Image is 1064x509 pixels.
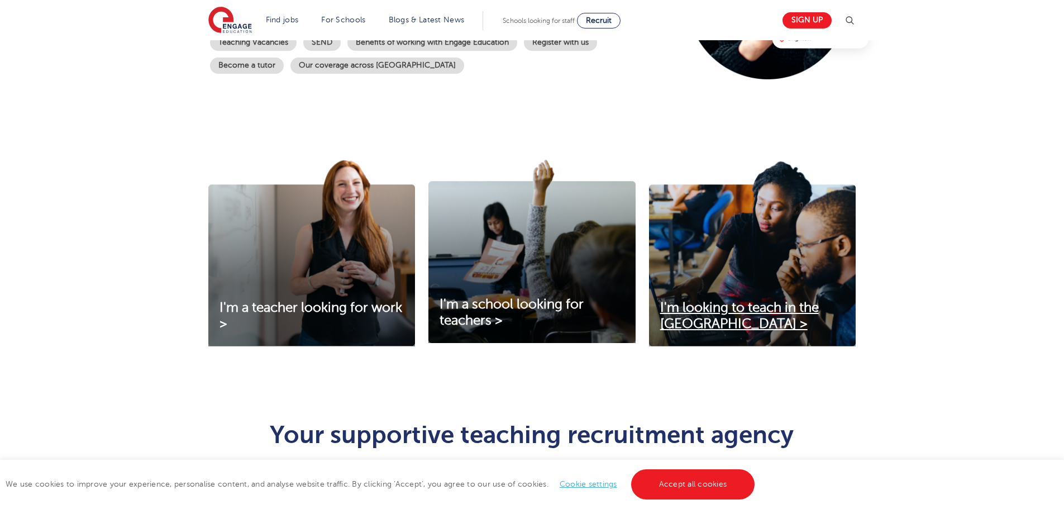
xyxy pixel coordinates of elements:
[649,300,856,332] a: I'm looking to teach in the [GEOGRAPHIC_DATA] >
[220,300,402,331] span: I'm a teacher looking for work >
[321,16,365,24] a: For Schools
[631,469,755,500] a: Accept all cookies
[649,160,856,346] img: I'm looking to teach in the UK
[208,160,415,346] img: I'm a teacher looking for work
[440,297,584,328] span: I'm a school looking for teachers >
[347,35,517,51] a: Benefits of working with Engage Education
[6,480,757,488] span: We use cookies to improve your experience, personalise content, and analyse website traffic. By c...
[524,35,597,51] a: Register with us
[577,13,621,28] a: Recruit
[783,12,832,28] a: Sign up
[258,422,806,447] h1: Your supportive teaching recruitment agency
[660,300,819,331] span: I'm looking to teach in the [GEOGRAPHIC_DATA] >
[428,297,635,329] a: I'm a school looking for teachers >
[290,58,464,74] a: Our coverage across [GEOGRAPHIC_DATA]
[210,58,284,74] a: Become a tutor
[210,35,297,51] a: Teaching Vacancies
[586,16,612,25] span: Recruit
[208,300,415,332] a: I'm a teacher looking for work >
[389,16,465,24] a: Blogs & Latest News
[266,16,299,24] a: Find jobs
[560,480,617,488] a: Cookie settings
[303,35,341,51] a: SEND
[503,17,575,25] span: Schools looking for staff
[208,7,252,35] img: Engage Education
[428,160,635,343] img: I'm a school looking for teachers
